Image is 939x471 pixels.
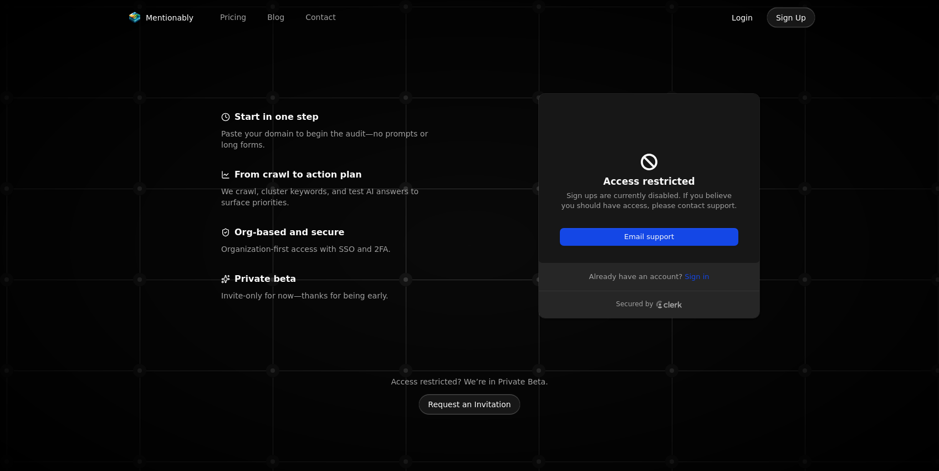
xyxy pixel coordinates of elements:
span: Already have an account? [589,272,682,282]
p: Private beta [234,272,296,286]
a: Contact [297,9,344,26]
p: Sign ups are currently disabled. If you believe you should have access, please contact support. [560,191,738,211]
a: Clerk logo [656,301,682,308]
span: Mentionably [146,12,193,23]
button: Request an Invitation [419,394,520,415]
a: Sign in [685,272,709,282]
p: Access restricted? We’re in Private Beta. [391,376,548,387]
p: Organization‑first access with SSO and 2FA. [221,244,434,255]
p: Invite‑only for now—thanks for being early. [221,290,434,301]
a: Blog [258,9,293,26]
p: We crawl, cluster keywords, and test AI answers to surface priorities. [221,186,434,208]
button: Sign Up [767,7,815,28]
a: Mentionably [124,10,198,26]
p: Org‑based and secure [234,226,344,239]
p: Paste your domain to begin the audit—no prompts or long forms. [221,128,434,150]
p: Start in one step [234,110,319,124]
p: Secured by [616,300,653,309]
h1: Access restricted [560,175,738,189]
button: Login [722,7,762,28]
p: From crawl to action plan [234,168,362,181]
a: Pricing [211,9,255,26]
button: Email support [560,229,738,245]
img: Mentionably logo [128,12,141,23]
